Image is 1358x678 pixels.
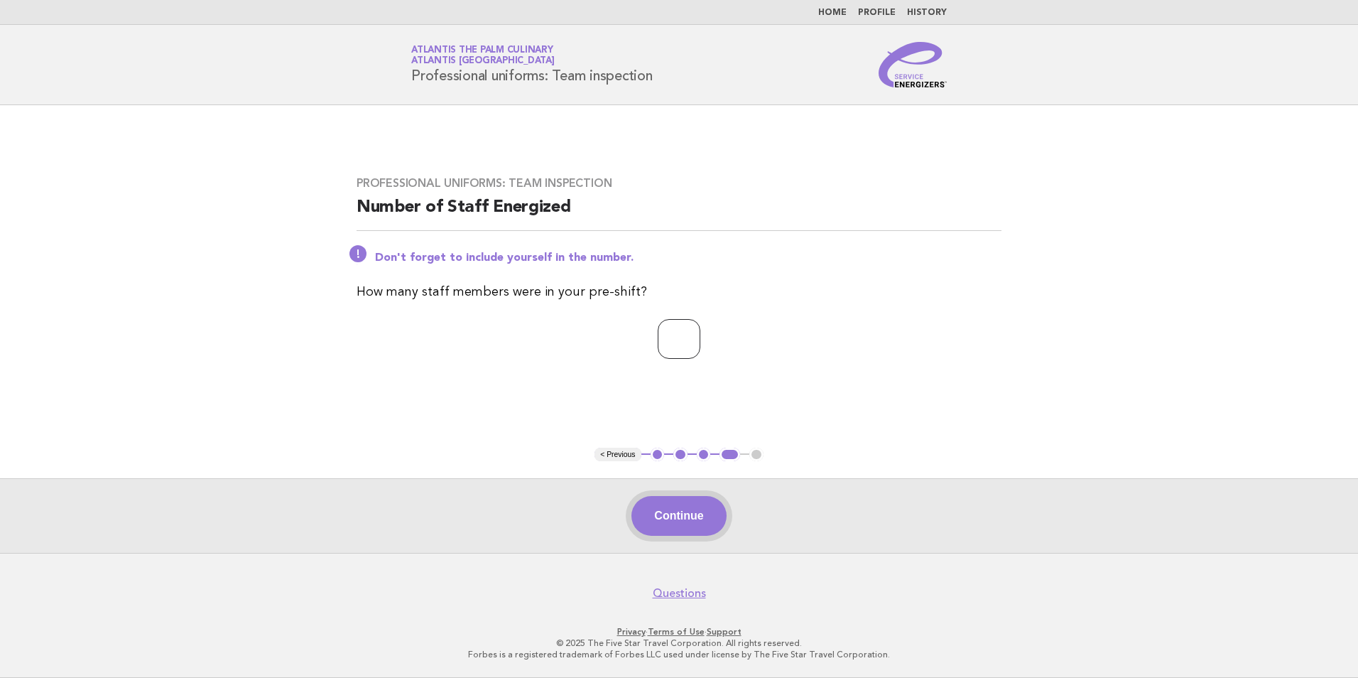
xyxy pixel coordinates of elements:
p: How many staff members were in your pre-shift? [357,282,1001,302]
a: Privacy [617,627,646,637]
button: 1 [651,448,665,462]
span: Atlantis [GEOGRAPHIC_DATA] [411,57,555,66]
button: 4 [719,448,740,462]
a: History [907,9,947,17]
button: Continue [631,496,726,536]
p: Forbes is a registered trademark of Forbes LLC used under license by The Five Star Travel Corpora... [244,649,1114,660]
p: © 2025 The Five Star Travel Corporation. All rights reserved. [244,637,1114,649]
h2: Number of Staff Energized [357,196,1001,231]
p: Don't forget to include yourself in the number. [375,251,1001,265]
a: Profile [858,9,896,17]
h1: Professional uniforms: Team inspection [411,46,653,83]
button: 2 [673,448,688,462]
a: Questions [653,586,706,601]
img: Service Energizers [879,42,947,87]
a: Support [707,627,742,637]
h3: Professional uniforms: Team inspection [357,176,1001,190]
a: Atlantis The Palm CulinaryAtlantis [GEOGRAPHIC_DATA] [411,45,555,65]
button: < Previous [594,448,641,462]
p: · · [244,626,1114,637]
a: Home [818,9,847,17]
a: Terms of Use [648,627,705,637]
button: 3 [697,448,711,462]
